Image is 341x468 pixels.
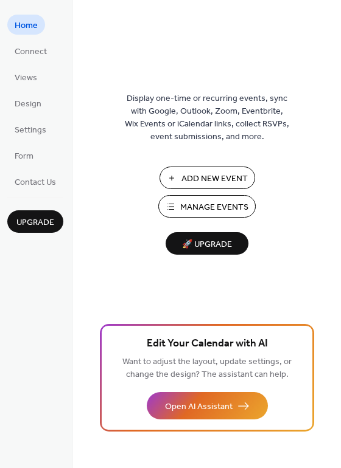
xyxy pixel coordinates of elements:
[15,124,46,137] span: Settings
[147,336,268,353] span: Edit Your Calendar with AI
[166,232,248,255] button: 🚀 Upgrade
[15,150,33,163] span: Form
[180,201,248,214] span: Manage Events
[16,216,54,229] span: Upgrade
[158,195,256,218] button: Manage Events
[15,176,56,189] span: Contact Us
[125,92,289,143] span: Display one-time or recurring events, sync with Google, Outlook, Zoom, Eventbrite, Wix Events or ...
[7,119,54,139] a: Settings
[7,67,44,87] a: Views
[181,173,248,185] span: Add New Event
[122,354,292,383] span: Want to adjust the layout, update settings, or change the design? The assistant can help.
[7,210,63,233] button: Upgrade
[15,19,38,32] span: Home
[7,171,63,191] a: Contact Us
[173,236,241,253] span: 🚀 Upgrade
[147,392,268,419] button: Open AI Assistant
[7,93,49,113] a: Design
[15,46,47,58] span: Connect
[7,41,54,61] a: Connect
[7,15,45,35] a: Home
[160,167,255,189] button: Add New Event
[7,145,41,165] a: Form
[15,98,41,111] span: Design
[15,72,37,84] span: Views
[165,401,233,413] span: Open AI Assistant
